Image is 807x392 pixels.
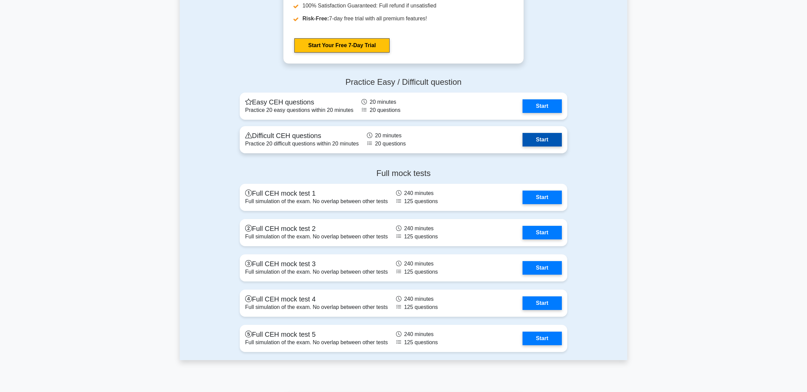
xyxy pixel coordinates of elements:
[523,226,562,239] a: Start
[523,133,562,146] a: Start
[523,261,562,275] a: Start
[240,77,567,87] h4: Practice Easy / Difficult question
[523,296,562,310] a: Start
[523,332,562,345] a: Start
[294,38,390,53] a: Start Your Free 7-Day Trial
[523,99,562,113] a: Start
[523,191,562,204] a: Start
[240,169,567,178] h4: Full mock tests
